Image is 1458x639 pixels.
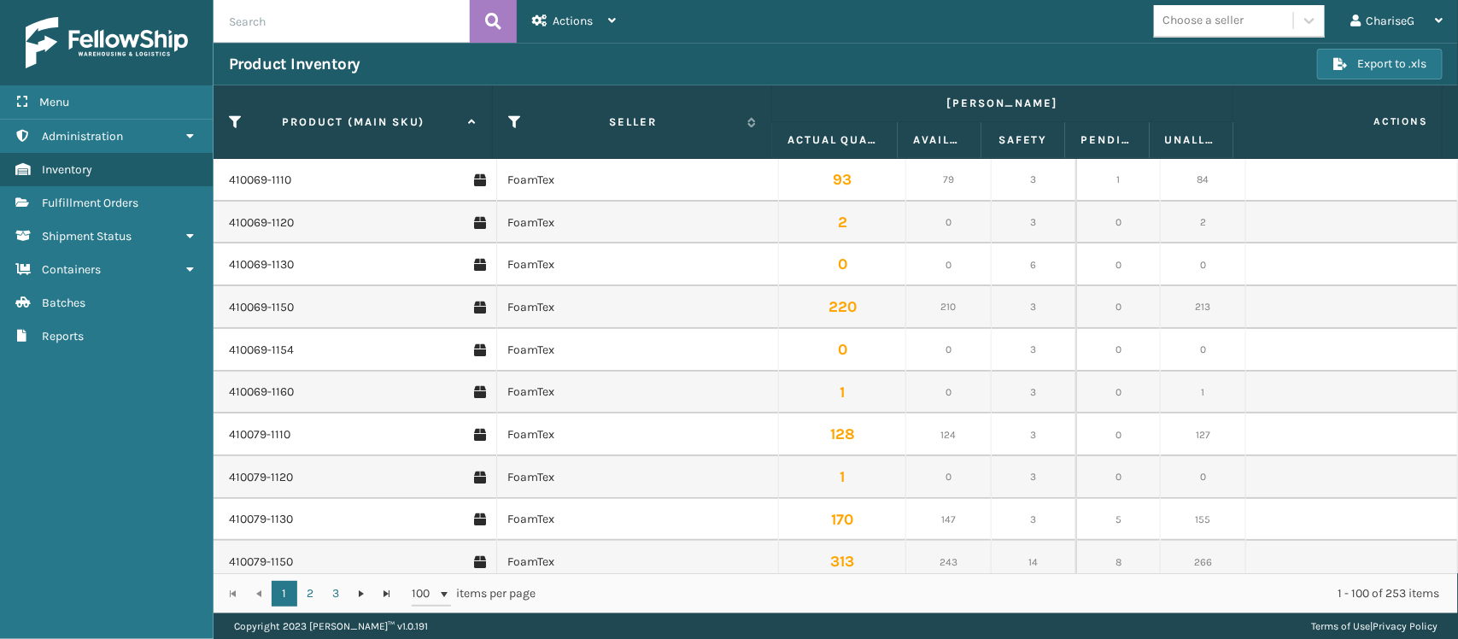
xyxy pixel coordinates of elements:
td: 128 [779,413,906,456]
a: 3 [323,581,348,607]
span: Actions [553,14,593,28]
td: FoamTex [496,329,779,372]
td: 0 [906,243,991,286]
td: FoamTex [496,202,779,244]
label: Available [913,132,965,148]
span: Menu [39,95,69,109]
div: Choose a seller [1162,12,1244,30]
div: | [1311,613,1438,639]
td: 210 [906,286,991,329]
td: 124 [906,413,991,456]
td: 8 [1076,541,1161,583]
td: 220 [779,286,906,329]
td: 14 [992,541,1076,583]
a: 410069-1130 [229,256,294,273]
span: Actions [1238,108,1438,136]
td: FoamTex [496,499,779,542]
td: FoamTex [496,541,779,583]
td: 1 [1076,159,1161,202]
a: 2 [297,581,323,607]
a: 410079-1110 [229,426,290,443]
td: FoamTex [496,413,779,456]
td: 0 [1161,243,1245,286]
td: 147 [906,499,991,542]
td: 3 [992,499,1076,542]
a: 410069-1110 [229,172,291,189]
h3: Product Inventory [229,54,360,74]
span: Batches [42,296,85,310]
td: 0 [1161,456,1245,499]
td: 3 [992,456,1076,499]
label: Safety [997,132,1049,148]
td: 0 [906,456,991,499]
td: 3 [992,413,1076,456]
td: 3 [992,159,1076,202]
td: 213 [1161,286,1245,329]
a: 410079-1150 [229,554,293,571]
td: 243 [906,541,991,583]
span: Go to the last page [380,587,394,601]
label: Product (MAIN SKU) [248,114,460,130]
td: 0 [1076,286,1161,329]
p: Copyright 2023 [PERSON_NAME]™ v 1.0.191 [234,613,428,639]
label: Seller [527,114,739,130]
label: Unallocated [1165,132,1217,148]
span: items per page [412,581,536,607]
td: FoamTex [496,456,779,499]
td: 0 [906,372,991,414]
a: Go to the last page [374,581,400,607]
td: 0 [1076,413,1161,456]
td: FoamTex [496,159,779,202]
td: 3 [992,372,1076,414]
td: 0 [779,243,906,286]
td: 3 [992,329,1076,372]
td: 0 [906,329,991,372]
a: 410079-1130 [229,511,293,528]
img: logo [26,17,188,68]
a: 410069-1160 [229,384,294,401]
label: [PERSON_NAME] [788,96,1217,111]
td: FoamTex [496,286,779,329]
td: 3 [992,202,1076,244]
a: 410069-1150 [229,299,294,316]
a: Go to the next page [348,581,374,607]
label: Actual Quantity [788,132,881,148]
span: Fulfillment Orders [42,196,138,210]
td: 3 [992,286,1076,329]
td: 0 [1161,329,1245,372]
td: 1 [1161,372,1245,414]
td: 266 [1161,541,1245,583]
td: 0 [906,202,991,244]
a: Privacy Policy [1373,620,1438,632]
span: Reports [42,329,84,343]
div: 1 - 100 of 253 items [560,585,1439,602]
td: 127 [1161,413,1245,456]
td: 0 [779,329,906,372]
td: 155 [1161,499,1245,542]
td: 6 [992,243,1076,286]
span: 100 [412,585,437,602]
td: 84 [1161,159,1245,202]
a: 410069-1120 [229,214,294,232]
td: 79 [906,159,991,202]
td: 1 [779,456,906,499]
span: Administration [42,129,123,144]
a: Terms of Use [1311,620,1370,632]
span: Containers [42,262,101,277]
td: 170 [779,499,906,542]
td: FoamTex [496,243,779,286]
label: Pending [1080,132,1133,148]
span: Go to the next page [354,587,368,601]
span: Shipment Status [42,229,132,243]
td: 2 [1161,202,1245,244]
td: 0 [1076,329,1161,372]
td: 1 [779,372,906,414]
button: Export to .xls [1317,49,1443,79]
span: Inventory [42,162,92,177]
td: 313 [779,541,906,583]
a: 410079-1120 [229,469,293,486]
td: FoamTex [496,372,779,414]
a: 410069-1154 [229,342,294,359]
a: 1 [272,581,297,607]
td: 5 [1076,499,1161,542]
